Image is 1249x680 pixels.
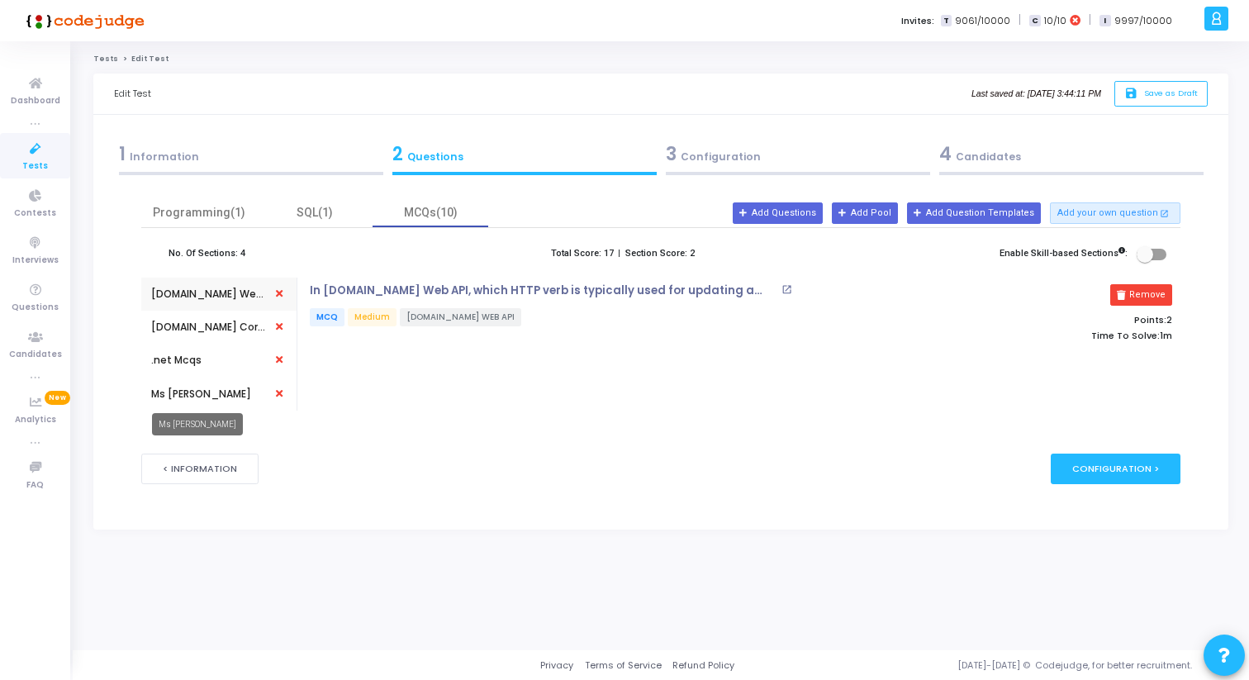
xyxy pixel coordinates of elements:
[9,348,62,362] span: Candidates
[1160,207,1169,219] mat-icon: open_in_new
[625,247,695,261] label: Section Score: 2
[93,54,118,64] a: Tests
[941,15,952,27] span: T
[387,136,661,180] a: 2Questions
[1114,14,1172,28] span: 9997/10000
[21,4,145,37] img: logo
[1144,88,1198,98] span: Save as Draft
[1051,454,1180,484] div: Configuration >
[551,247,614,261] label: Total Score: 17
[131,54,169,64] span: Edit Test
[114,74,151,114] div: Edit Test
[895,330,1172,341] p: Time To Solve:
[119,141,126,167] span: 1
[12,301,59,315] span: Questions
[540,659,573,673] a: Privacy
[1124,87,1142,101] i: save
[1050,202,1180,224] button: Add your own question
[672,659,734,673] a: Refund Policy
[907,202,1041,224] button: Add Question Templates
[151,320,267,335] div: [DOMAIN_NAME] Core Mcqs
[1166,313,1172,326] span: 2
[12,254,59,268] span: Interviews
[400,308,521,326] span: [DOMAIN_NAME] WEB API
[141,454,259,484] button: < Information
[1044,14,1066,28] span: 10/10
[1110,284,1172,306] button: Remove
[1029,15,1040,27] span: C
[1099,15,1110,27] span: I
[734,659,1228,673] div: [DATE]-[DATE] © Codejudge, for better recruitment.
[119,140,383,168] div: Information
[1160,330,1172,341] span: 1m
[114,136,387,180] a: 1Information
[348,308,397,326] span: Medium
[1114,81,1208,107] button: saveSave as Draft
[781,284,792,295] mat-icon: open_in_new
[585,659,662,673] a: Terms of Service
[392,140,657,168] div: Questions
[152,413,243,435] div: Ms [PERSON_NAME]
[666,141,677,167] span: 3
[939,141,952,167] span: 4
[11,94,60,108] span: Dashboard
[151,353,202,368] div: .net Mcqs
[45,391,70,405] span: New
[1089,12,1091,29] span: |
[661,136,934,180] a: 3Configuration
[151,387,251,402] div: Ms [PERSON_NAME]
[895,315,1172,326] p: Points:
[15,413,56,427] span: Analytics
[14,207,56,221] span: Contests
[1019,12,1021,29] span: |
[618,248,620,259] b: |
[733,202,823,224] button: Add Questions
[93,54,1228,64] nav: breadcrumb
[151,204,247,221] div: Programming(1)
[901,14,934,28] label: Invites:
[939,140,1204,168] div: Candidates
[971,89,1101,98] i: Last saved at: [DATE] 3:44:11 PM
[832,202,898,224] button: Add Pool
[392,141,403,167] span: 2
[382,204,478,221] div: MCQs(10)
[26,478,44,492] span: FAQ
[1000,247,1128,261] label: Enable Skill-based Sections :
[151,287,267,302] div: [DOMAIN_NAME] Web Api Mcqs
[955,14,1010,28] span: 9061/10000
[267,204,363,221] div: SQL(1)
[22,159,48,174] span: Tests
[666,140,930,168] div: Configuration
[169,247,245,261] label: No. Of Sections: 4
[310,284,776,297] p: In [DOMAIN_NAME] Web API, which HTTP verb is typically used for updating a resource?
[934,136,1208,180] a: 4Candidates
[310,308,344,326] span: MCQ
